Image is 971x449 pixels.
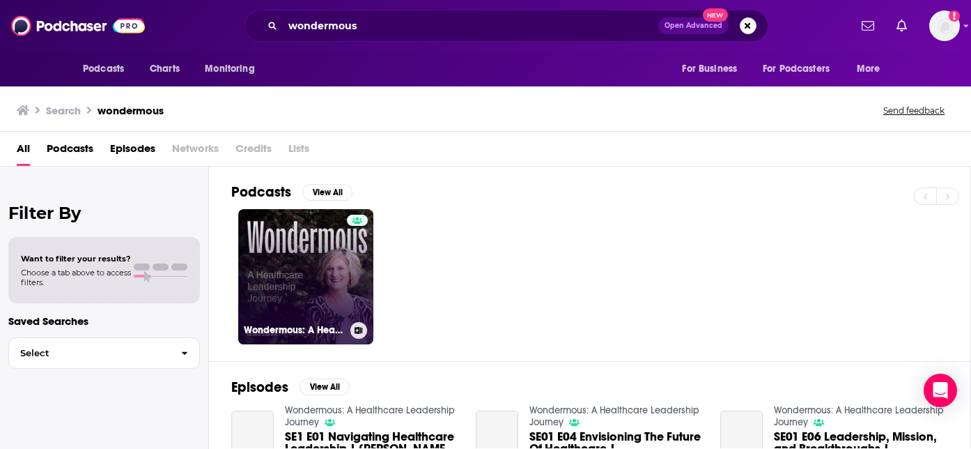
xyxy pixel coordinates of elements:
a: Show notifications dropdown [891,14,912,38]
span: Monitoring [205,59,254,79]
button: open menu [195,56,272,82]
button: View All [302,184,352,201]
button: Show profile menu [929,10,960,41]
h3: Wondermous: A Healthcare Leadership Journey [244,324,345,336]
span: Lists [288,137,309,166]
button: Open AdvancedNew [658,17,729,34]
a: EpisodesView All [231,379,350,396]
button: open menu [754,56,850,82]
button: Send feedback [879,105,949,116]
img: Podchaser - Follow, Share and Rate Podcasts [11,13,145,39]
span: Open Advanced [665,22,722,29]
h3: Search [46,104,81,117]
h2: Filter By [8,203,200,223]
a: PodcastsView All [231,183,352,201]
span: Podcasts [83,59,124,79]
div: Open Intercom Messenger [924,374,957,407]
span: Networks [172,137,219,166]
span: Select [9,349,170,358]
button: open menu [847,56,898,82]
img: User Profile [929,10,960,41]
span: Credits [235,137,272,166]
a: Show notifications dropdown [856,14,880,38]
span: For Podcasters [763,59,830,79]
a: Episodes [110,137,155,166]
input: Search podcasts, credits, & more... [283,15,658,37]
span: New [703,8,728,22]
button: open menu [73,56,142,82]
a: Wondermous: A Healthcare Leadership Journey [285,404,455,428]
a: Podcasts [47,137,93,166]
a: Wondermous: A Healthcare Leadership Journey [238,209,373,344]
a: Charts [141,56,188,82]
a: Wondermous: A Healthcare Leadership Journey [774,404,944,428]
button: open menu [672,56,754,82]
span: More [857,59,880,79]
span: Choose a tab above to access filters. [21,268,131,287]
a: All [17,137,30,166]
button: Select [8,337,200,369]
span: For Business [682,59,737,79]
h2: Podcasts [231,183,291,201]
h2: Episodes [231,379,288,396]
span: Charts [150,59,180,79]
span: Want to filter your results? [21,254,131,264]
h3: wondermous [98,104,164,117]
div: Search podcasts, credits, & more... [244,10,768,42]
p: Saved Searches [8,314,200,328]
button: View All [300,379,350,395]
a: Wondermous: A Healthcare Leadership Journey [529,404,699,428]
span: Logged in as kkitamorn [929,10,960,41]
svg: Add a profile image [949,10,960,22]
